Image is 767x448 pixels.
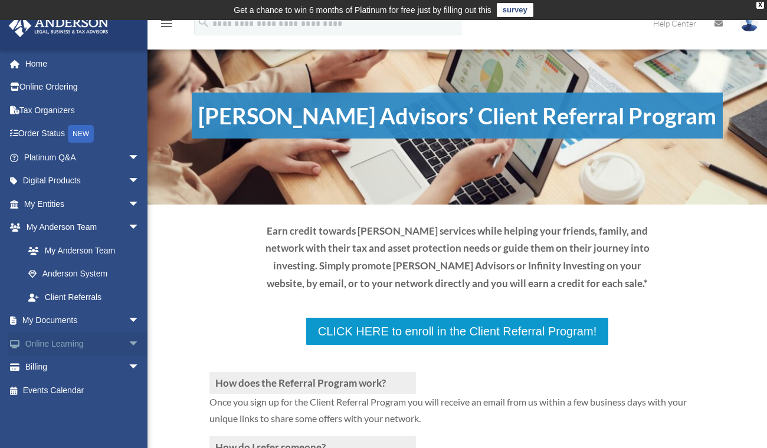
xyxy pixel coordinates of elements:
[8,169,158,193] a: Digital Productsarrow_drop_down
[17,239,158,262] a: My Anderson Team
[17,262,158,286] a: Anderson System
[17,285,152,309] a: Client Referrals
[5,14,112,37] img: Anderson Advisors Platinum Portal
[8,332,158,355] a: Online Learningarrow_drop_down
[209,394,705,436] p: Once you sign up for the Client Referral Program you will receive an email from us within a few b...
[197,16,210,29] i: search
[8,378,158,402] a: Events Calendar
[68,125,94,143] div: NEW
[305,317,609,346] a: CLICK HERE to enroll in the Client Referral Program!
[159,17,173,31] i: menu
[128,332,152,356] span: arrow_drop_down
[8,146,158,169] a: Platinum Q&Aarrow_drop_down
[128,216,152,240] span: arrow_drop_down
[8,75,158,99] a: Online Ordering
[8,309,158,332] a: My Documentsarrow_drop_down
[8,122,158,146] a: Order StatusNEW
[234,3,491,17] div: Get a chance to win 6 months of Platinum for free just by filling out this
[740,15,758,32] img: User Pic
[497,3,533,17] a: survey
[159,21,173,31] a: menu
[756,2,764,9] div: close
[128,309,152,333] span: arrow_drop_down
[209,372,416,394] h3: How does the Referral Program work?
[259,222,655,292] p: Earn credit towards [PERSON_NAME] services while helping your friends, family, and network with t...
[8,192,158,216] a: My Entitiesarrow_drop_down
[8,98,158,122] a: Tax Organizers
[128,169,152,193] span: arrow_drop_down
[128,355,152,380] span: arrow_drop_down
[8,216,158,239] a: My Anderson Teamarrow_drop_down
[192,93,723,139] h1: [PERSON_NAME] Advisors’ Client Referral Program
[128,146,152,170] span: arrow_drop_down
[8,52,158,75] a: Home
[8,355,158,379] a: Billingarrow_drop_down
[128,192,152,216] span: arrow_drop_down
